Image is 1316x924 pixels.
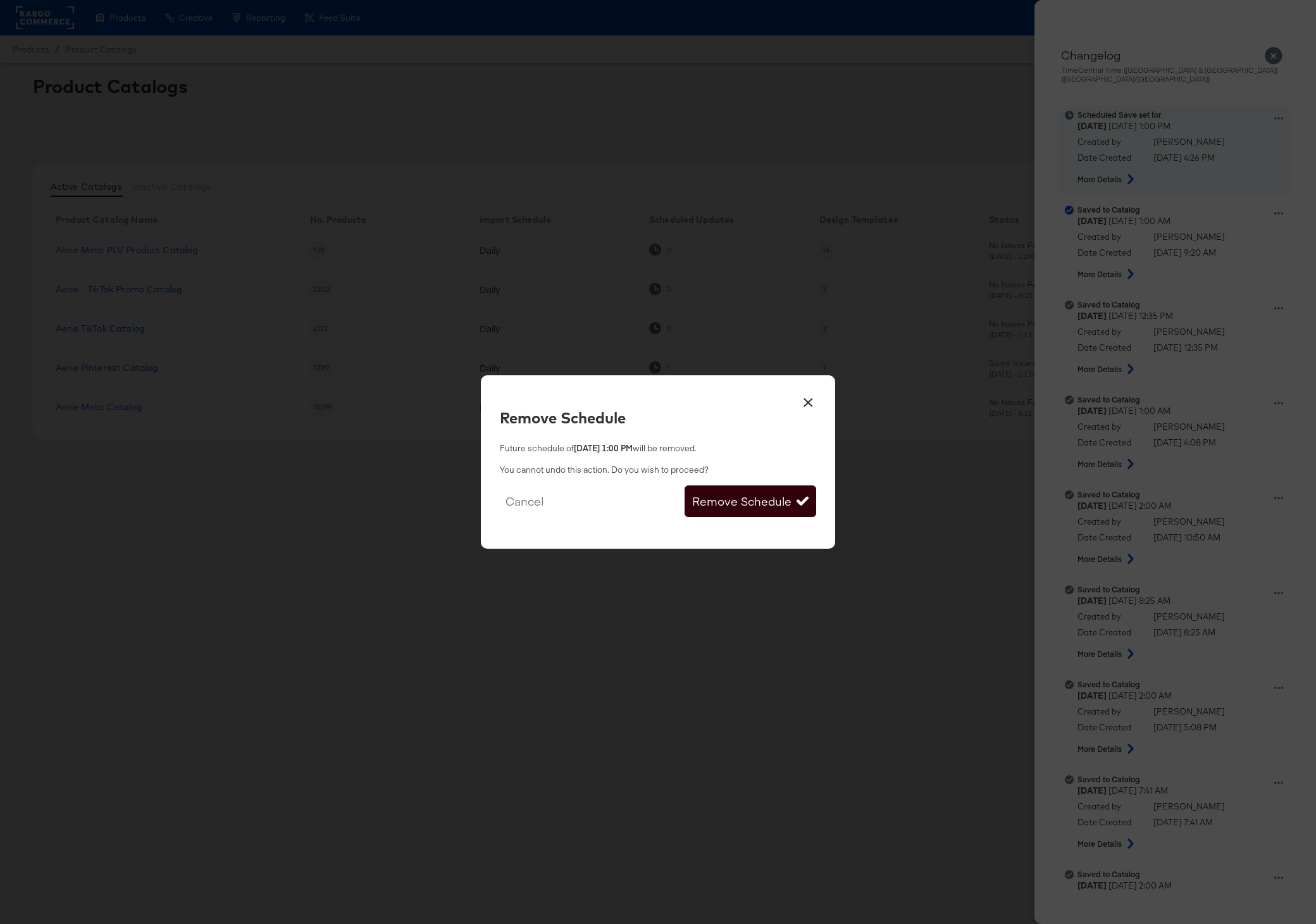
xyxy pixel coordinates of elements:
[685,485,816,517] button: Remove Schedule
[500,464,816,476] span: You cannot undo this action. Do you wish to proceed?
[797,388,819,411] button: ×
[500,442,816,454] span: Future schedule of will be removed.
[500,485,549,517] button: Cancel
[574,442,633,454] strong: [DATE] 1:00 PM
[500,407,816,428] div: Remove Schedule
